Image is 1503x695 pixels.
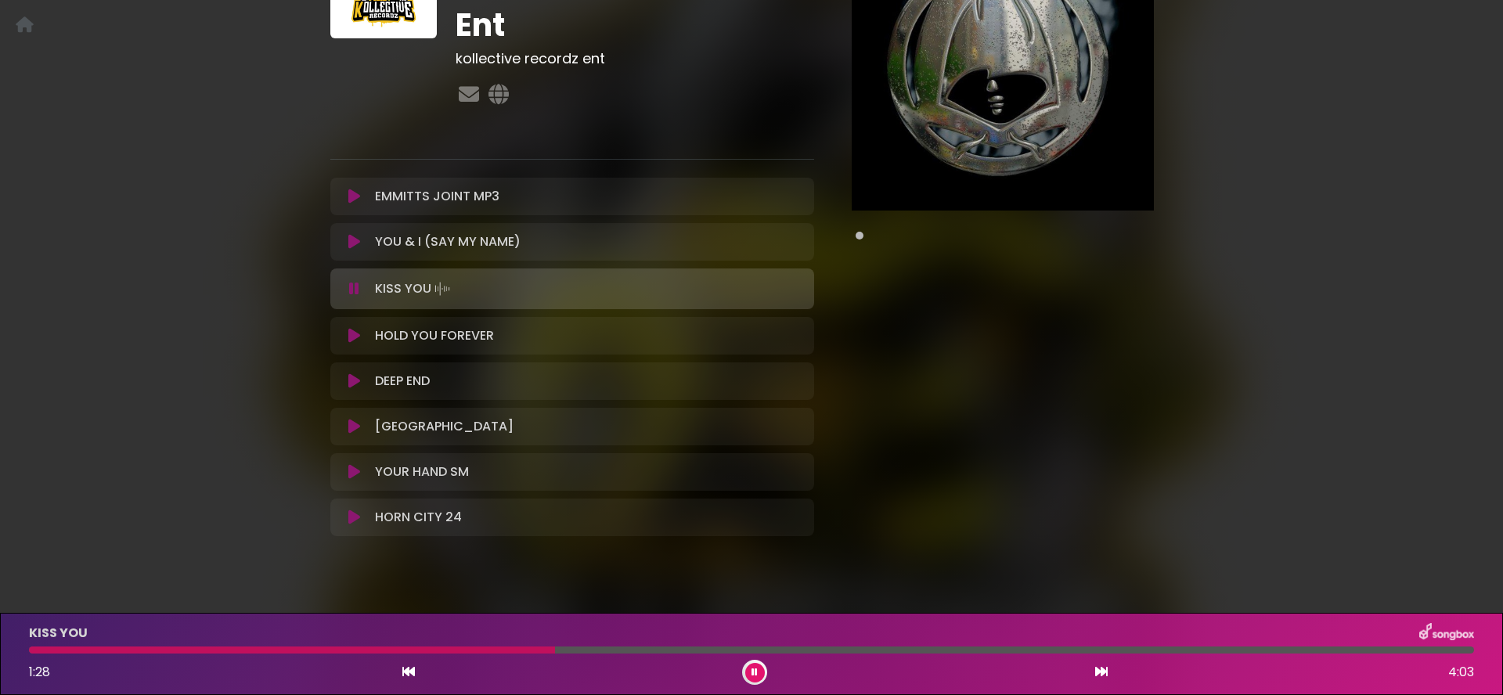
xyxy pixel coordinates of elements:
p: EMMITTS JOINT MP3 [375,187,499,206]
p: [GEOGRAPHIC_DATA] [375,417,514,436]
p: HORN CITY 24 [375,508,462,527]
p: YOU & I (SAY MY NAME) [375,232,521,251]
p: KISS YOU [375,278,453,300]
p: DEEP END [375,372,430,391]
p: HOLD YOU FOREVER [375,326,494,345]
p: YOUR HAND SM [375,463,469,481]
img: waveform4.gif [431,278,453,300]
h3: kollective recordz ent [456,50,813,67]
